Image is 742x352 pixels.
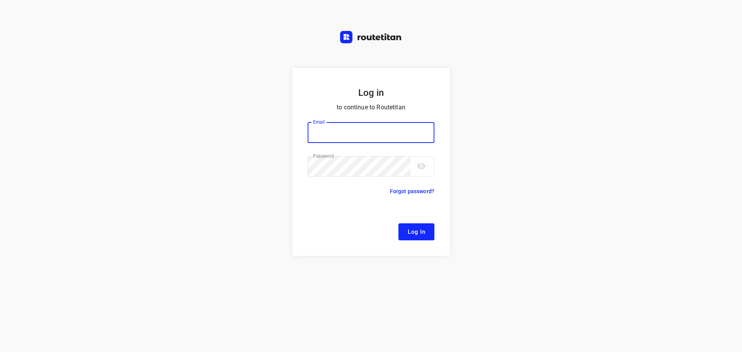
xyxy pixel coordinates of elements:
p: to continue to Routetitan [308,102,434,113]
button: Log In [398,223,434,240]
span: Log In [408,227,425,237]
img: Routetitan [340,31,402,43]
p: Forgot password? [390,187,434,196]
button: toggle password visibility [414,158,429,174]
h5: Log in [308,87,434,99]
